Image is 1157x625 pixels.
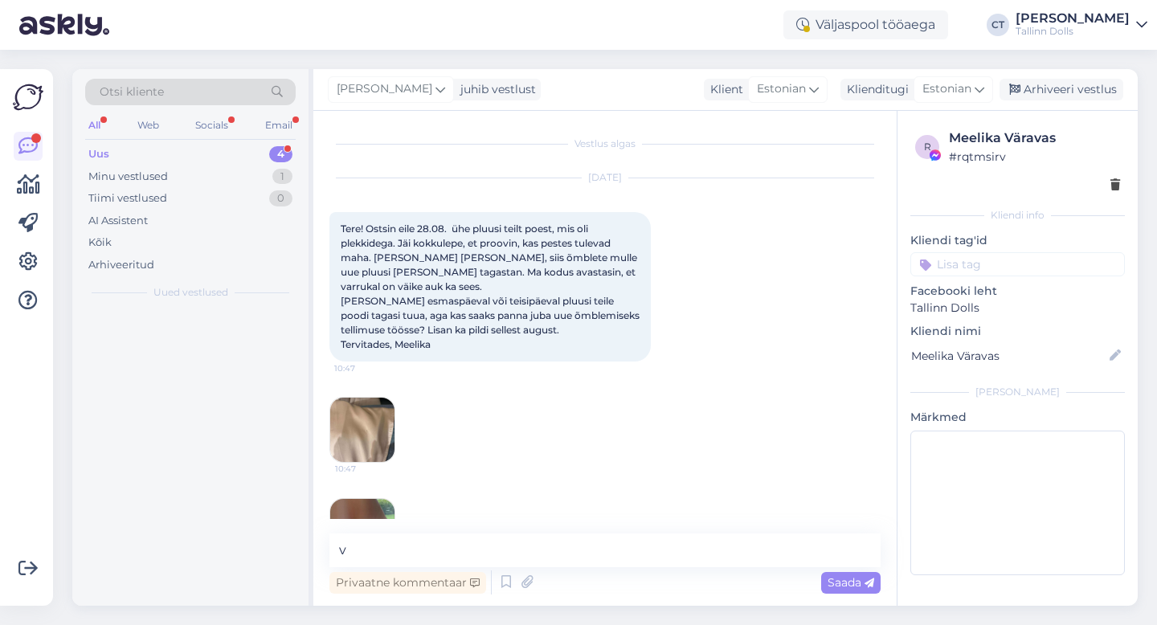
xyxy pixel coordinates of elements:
span: 10:47 [335,463,395,475]
div: 1 [272,169,292,185]
div: Uus [88,146,109,162]
div: All [85,115,104,136]
input: Lisa tag [910,252,1125,276]
div: 0 [269,190,292,206]
div: Tallinn Dolls [1016,25,1130,38]
div: Arhiveeritud [88,257,154,273]
div: Klient [704,81,743,98]
div: Tiimi vestlused [88,190,167,206]
img: Attachment [330,398,395,462]
div: Väljaspool tööaega [783,10,948,39]
div: [PERSON_NAME] [910,385,1125,399]
div: [PERSON_NAME] [1016,12,1130,25]
div: Arhiveeri vestlus [1000,79,1123,100]
div: juhib vestlust [454,81,536,98]
span: Otsi kliente [100,84,164,100]
img: Askly Logo [13,82,43,112]
div: 4 [269,146,292,162]
input: Lisa nimi [911,347,1106,365]
span: Estonian [757,80,806,98]
div: Socials [192,115,231,136]
div: Email [262,115,296,136]
div: AI Assistent [88,213,148,229]
p: Märkmed [910,409,1125,426]
span: [PERSON_NAME] [337,80,432,98]
p: Kliendi nimi [910,323,1125,340]
textarea: v [329,533,881,567]
div: # rqtmsirv [949,148,1120,165]
div: Web [134,115,162,136]
span: Tere! Ostsin eile 28.08. ühe pluusi teilt poest, mis oli plekkidega. Jäi kokkulepe, et proovin, k... [341,223,642,350]
p: Facebooki leht [910,283,1125,300]
div: Klienditugi [840,81,909,98]
div: Vestlus algas [329,137,881,151]
div: CT [987,14,1009,36]
div: Kõik [88,235,112,251]
img: Attachment [330,499,395,563]
div: Meelika Väravas [949,129,1120,148]
p: Kliendi tag'id [910,232,1125,249]
div: [DATE] [329,170,881,185]
span: 10:47 [334,362,395,374]
div: Minu vestlused [88,169,168,185]
span: Estonian [922,80,971,98]
p: Tallinn Dolls [910,300,1125,317]
span: Uued vestlused [153,285,228,300]
a: [PERSON_NAME]Tallinn Dolls [1016,12,1147,38]
span: Saada [828,575,874,590]
div: Privaatne kommentaar [329,572,486,594]
span: r [924,141,931,153]
div: Kliendi info [910,208,1125,223]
